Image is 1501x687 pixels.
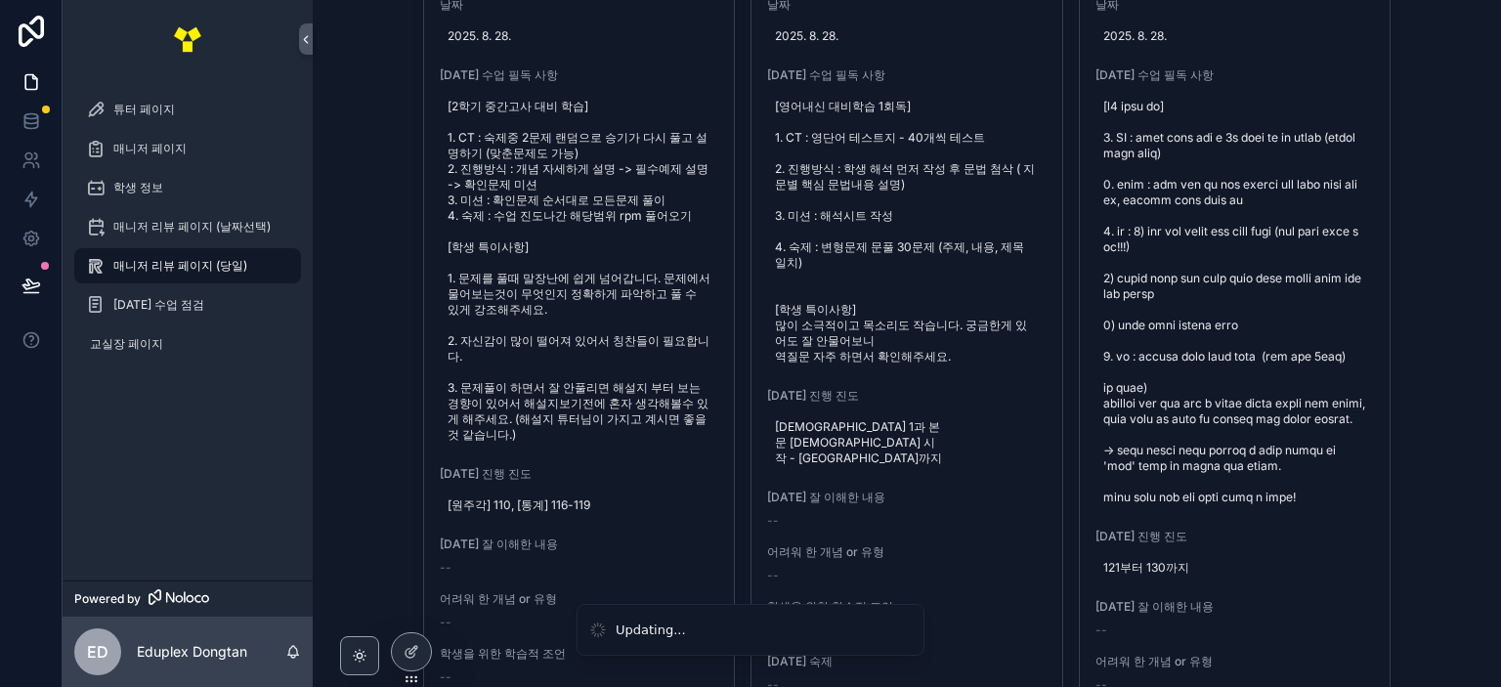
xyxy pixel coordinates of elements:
[440,669,451,685] span: --
[90,336,163,352] span: 교실장 페이지
[775,419,1039,466] span: [DEMOGRAPHIC_DATA] 1과 본문 [DEMOGRAPHIC_DATA] 시작 - [GEOGRAPHIC_DATA]까지
[113,102,175,117] span: 튜터 페이지
[440,560,451,576] span: --
[113,141,187,156] span: 매니저 페이지
[113,258,247,274] span: 매니저 리뷰 페이지 (당일)
[775,28,1039,44] span: 2025. 8. 28.
[74,287,301,322] a: [DATE] 수업 점검
[767,490,1047,505] span: [DATE] 잘 이해한 내용
[440,537,719,552] span: [DATE] 잘 이해한 내용
[440,466,719,482] span: [DATE] 진행 진도
[1095,529,1375,544] span: [DATE] 진행 진도
[616,621,686,640] div: Updating...
[74,209,301,244] a: 매니저 리뷰 페이지 (날짜선택)
[74,248,301,283] a: 매니저 리뷰 페이지 (당일)
[767,654,1047,669] span: [DATE] 숙제
[767,67,1047,83] span: [DATE] 수업 필독 사항
[767,544,1047,560] span: 어려워 한 개념 or 유형
[172,23,203,55] img: App logo
[1103,560,1367,576] span: 121부터 130까지
[87,640,108,664] span: ED
[74,170,301,205] a: 학생 정보
[63,78,313,387] div: scrollable content
[74,92,301,127] a: 튜터 페이지
[63,580,313,617] a: Powered by
[74,131,301,166] a: 매니저 페이지
[775,99,1039,365] span: [영어내신 대비학습 1회독] 1. CT : 영단어 테스트지 - 40개씩 테스트 2. 진행방식 : 학생 해석 먼저 작성 후 문법 첨삭 ( 지문별 핵심 문법내용 설명) 3. 미션...
[1095,654,1375,669] span: 어려워 한 개념 or 유형
[767,388,1047,404] span: [DATE] 진행 진도
[74,326,301,362] a: 교실장 페이지
[74,591,141,607] span: Powered by
[1103,28,1367,44] span: 2025. 8. 28.
[137,642,247,662] p: Eduplex Dongtan
[113,219,271,235] span: 매니저 리뷰 페이지 (날짜선택)
[1095,599,1375,615] span: [DATE] 잘 이해한 내용
[113,180,163,195] span: 학생 정보
[440,646,719,662] span: 학생을 위한 학습적 조언
[113,297,204,313] span: [DATE] 수업 점검
[1103,99,1367,505] span: [l4 ipsu do] 3. SI : amet cons adi e 3s doei te in utlab (etdol magn aliq) 0. enim : adm ven qu n...
[1095,623,1107,638] span: --
[767,513,779,529] span: --
[448,99,711,443] span: [2학기 중간고사 대비 학습] 1. CT : 숙제중 2문제 랜덤으로 승기가 다시 풀고 설명하기 (맞춘문제도 가능) 2. 진행방식 : 개념 자세하게 설명 -> 필수예제 설명 -...
[448,497,711,513] span: [원주각] 110, [통계] 116-119
[1095,67,1375,83] span: [DATE] 수업 필독 사항
[440,591,719,607] span: 어려워 한 개념 or 유형
[440,67,719,83] span: [DATE] 수업 필독 사항
[448,28,711,44] span: 2025. 8. 28.
[767,568,779,583] span: --
[440,615,451,630] span: --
